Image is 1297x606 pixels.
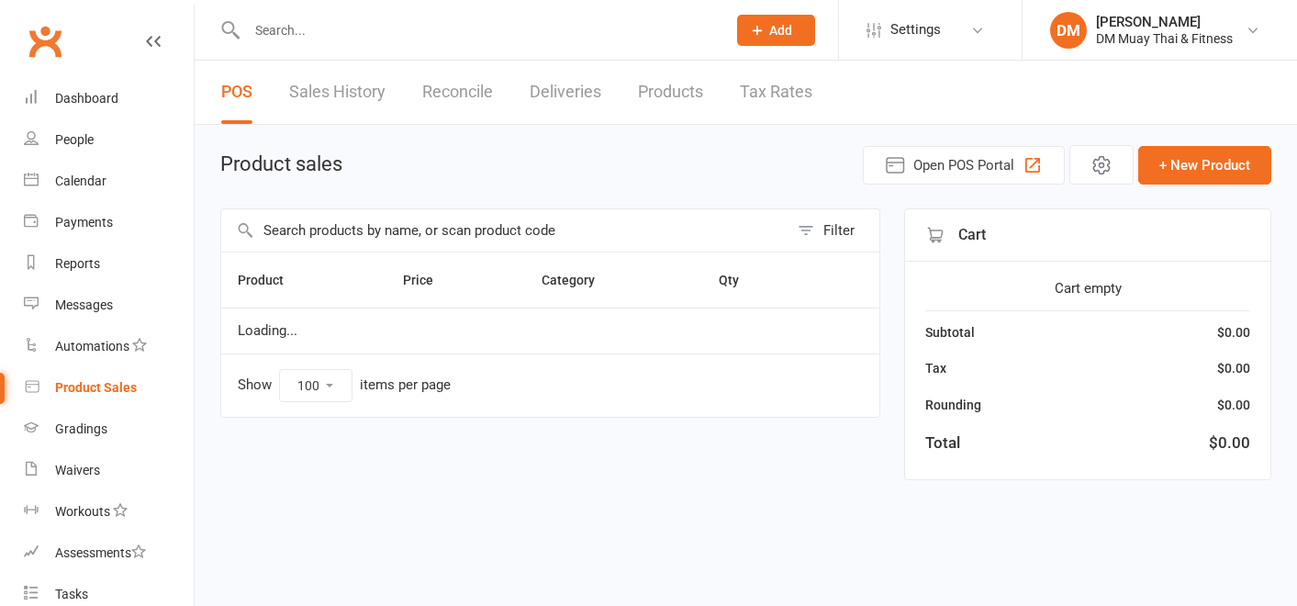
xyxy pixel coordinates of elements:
div: Tax [925,358,946,378]
span: Product [238,273,304,287]
a: Automations [24,326,194,367]
button: + New Product [1138,146,1271,185]
div: Calendar [55,174,106,188]
a: Assessments [24,533,194,574]
div: Rounding [925,395,981,415]
div: $0.00 [1209,431,1250,455]
div: DM [1050,12,1087,49]
span: Add [769,23,792,38]
a: Payments [24,202,194,243]
div: Cart [905,209,1270,262]
div: Dashboard [55,91,118,106]
input: Search... [241,17,713,43]
div: Assessments [55,545,146,560]
a: Reports [24,243,194,285]
a: Waivers [24,450,194,491]
div: Waivers [55,463,100,477]
a: Gradings [24,409,194,450]
div: $0.00 [1217,322,1250,342]
a: People [24,119,194,161]
div: Gradings [55,421,107,436]
button: Filter [788,209,879,252]
a: Dashboard [24,78,194,119]
a: Calendar [24,161,194,202]
div: Reports [55,256,100,271]
div: DM Muay Thai & Fitness [1096,30,1233,47]
a: Sales History [289,61,386,124]
a: Messages [24,285,194,326]
h1: Product sales [220,153,342,175]
div: Tasks [55,587,88,601]
div: [PERSON_NAME] [1096,14,1233,30]
button: Product [238,269,304,291]
button: Category [542,269,615,291]
button: Qty [719,269,759,291]
a: Tax Rates [740,61,812,124]
div: Subtotal [925,322,975,342]
button: Open POS Portal [863,146,1065,185]
span: Qty [719,273,759,287]
a: Workouts [24,491,194,533]
span: Price [403,273,453,287]
a: Product Sales [24,367,194,409]
span: Category [542,273,615,287]
span: Settings [890,9,941,50]
div: $0.00 [1217,358,1250,378]
a: Reconcile [422,61,493,124]
div: Total [925,431,960,455]
div: People [55,132,94,147]
a: POS [221,61,252,124]
button: Price [403,269,453,291]
div: Filter [823,219,855,241]
div: $0.00 [1217,395,1250,415]
div: Show [238,369,451,402]
a: Products [638,61,703,124]
div: Product Sales [55,380,137,395]
div: Payments [55,215,113,230]
input: Search products by name, or scan product code [221,209,788,252]
div: Workouts [55,504,110,519]
a: Deliveries [530,61,601,124]
span: Open POS Portal [913,154,1014,176]
td: Loading... [221,308,879,353]
button: Add [737,15,815,46]
div: Automations [55,339,129,353]
a: Clubworx [22,18,68,64]
div: Cart empty [925,277,1250,299]
div: Messages [55,297,113,312]
div: items per page [360,377,451,393]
